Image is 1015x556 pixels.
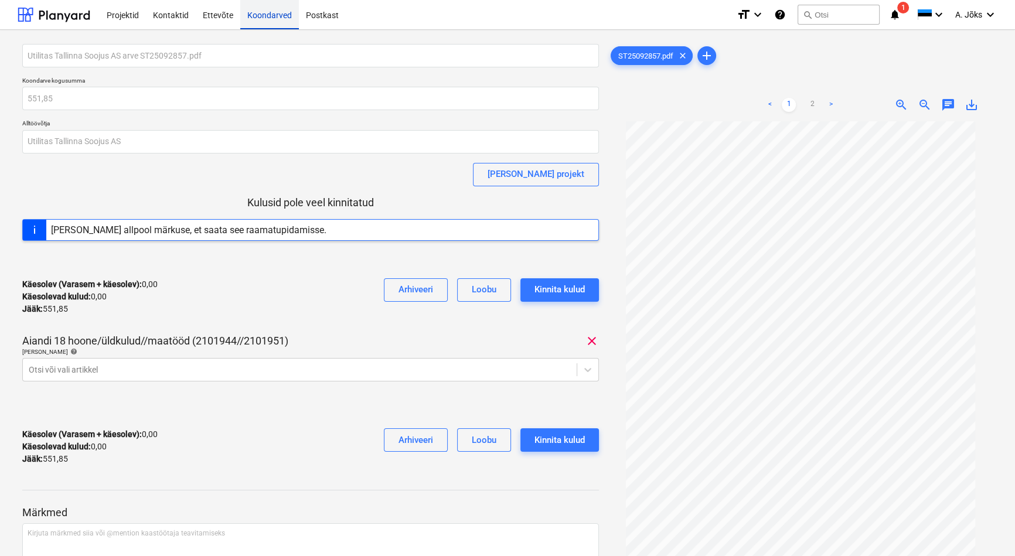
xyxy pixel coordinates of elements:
div: [PERSON_NAME] allpool märkuse, et saata see raamatupidamisse. [51,224,326,236]
button: Kinnita kulud [520,428,599,452]
div: [PERSON_NAME] projekt [488,166,584,182]
i: keyboard_arrow_down [983,8,997,22]
button: Kinnita kulud [520,278,599,302]
strong: Jääk : [22,304,43,313]
div: Kinnita kulud [534,282,585,297]
div: [PERSON_NAME] [22,348,599,356]
iframe: Chat Widget [956,500,1015,556]
i: notifications [889,8,901,22]
span: 1 [897,2,909,13]
p: Koondarve kogusumma [22,77,599,87]
span: clear [585,334,599,348]
span: zoom_in [894,98,908,112]
button: Loobu [457,278,511,302]
span: A. Jõks [955,10,982,19]
input: Koondarve nimi [22,44,599,67]
i: Abikeskus [774,8,786,22]
span: help [68,348,77,355]
span: save_alt [965,98,979,112]
span: ST25092857.pdf [611,52,680,60]
a: Previous page [763,98,777,112]
input: Koondarve kogusumma [22,87,599,110]
p: 0,00 [22,441,107,453]
p: Aiandi 18 hoone/üldkulud//maatööd (2101944//2101951) [22,334,288,348]
a: Page 2 [805,98,819,112]
p: Kulusid pole veel kinnitatud [22,196,599,210]
strong: Käesolevad kulud : [22,292,91,301]
strong: Jääk : [22,454,43,463]
div: ST25092857.pdf [611,46,693,65]
a: Page 1 is your current page [782,98,796,112]
button: [PERSON_NAME] projekt [473,163,599,186]
strong: Käesolevad kulud : [22,442,91,451]
span: chat [941,98,955,112]
button: Loobu [457,428,511,452]
div: Arhiveeri [398,432,433,448]
span: add [700,49,714,63]
button: Arhiveeri [384,278,448,302]
button: Otsi [798,5,880,25]
i: format_size [737,8,751,22]
div: Kinnita kulud [534,432,585,448]
div: Loobu [472,432,496,448]
i: keyboard_arrow_down [751,8,765,22]
span: zoom_out [918,98,932,112]
div: Arhiveeri [398,282,433,297]
span: clear [676,49,690,63]
input: Alltöövõtja [22,130,599,154]
button: Arhiveeri [384,428,448,452]
p: 0,00 [22,278,158,291]
strong: Käesolev (Varasem + käesolev) : [22,429,142,439]
p: 551,85 [22,453,68,465]
p: Alltöövõtja [22,120,599,129]
p: 0,00 [22,428,158,441]
p: 0,00 [22,291,107,303]
div: Loobu [472,282,496,297]
span: search [803,10,812,19]
p: Märkmed [22,506,599,520]
strong: Käesolev (Varasem + käesolev) : [22,279,142,289]
a: Next page [824,98,838,112]
i: keyboard_arrow_down [932,8,946,22]
p: 551,85 [22,303,68,315]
